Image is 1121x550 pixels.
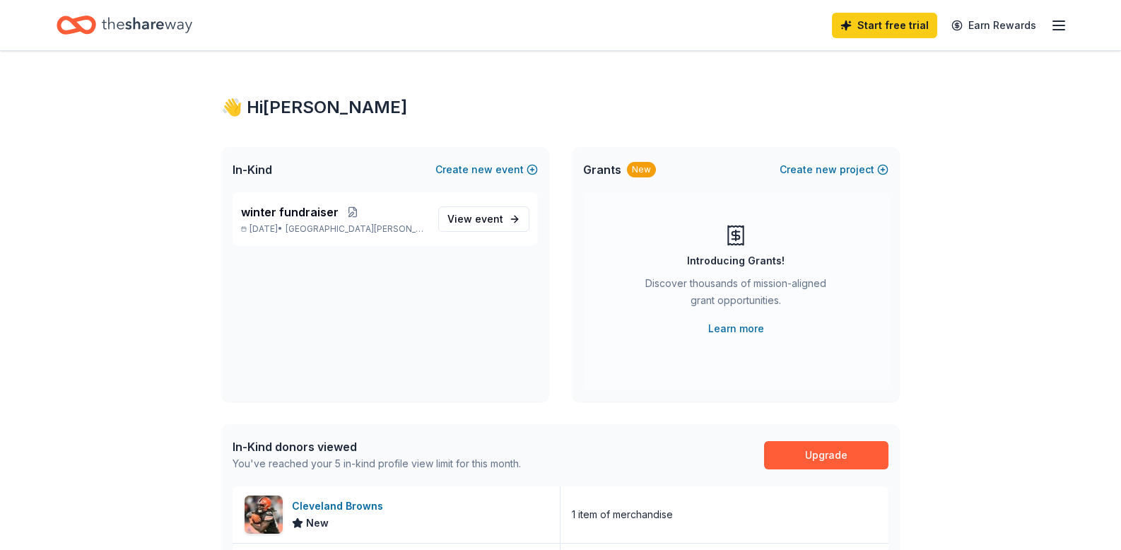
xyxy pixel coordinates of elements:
button: Createnewevent [435,161,538,178]
div: 👋 Hi [PERSON_NAME] [221,96,900,119]
span: Grants [583,161,621,178]
div: Discover thousands of mission-aligned grant opportunities. [640,275,832,315]
span: event [475,213,503,225]
span: new [816,161,837,178]
span: [GEOGRAPHIC_DATA][PERSON_NAME], [GEOGRAPHIC_DATA] [286,223,427,235]
div: You've reached your 5 in-kind profile view limit for this month. [233,455,521,472]
div: Introducing Grants! [687,252,785,269]
p: [DATE] • [241,223,427,235]
span: In-Kind [233,161,272,178]
a: Learn more [708,320,764,337]
div: New [627,162,656,177]
a: Earn Rewards [943,13,1045,38]
span: winter fundraiser [241,204,339,221]
span: New [306,515,329,532]
span: new [471,161,493,178]
a: Home [57,8,192,42]
a: View event [438,206,529,232]
div: In-Kind donors viewed [233,438,521,455]
img: Image for Cleveland Browns [245,496,283,534]
div: Cleveland Browns [292,498,389,515]
span: View [447,211,503,228]
a: Upgrade [764,441,888,469]
a: Start free trial [832,13,937,38]
div: 1 item of merchandise [572,506,673,523]
button: Createnewproject [780,161,888,178]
